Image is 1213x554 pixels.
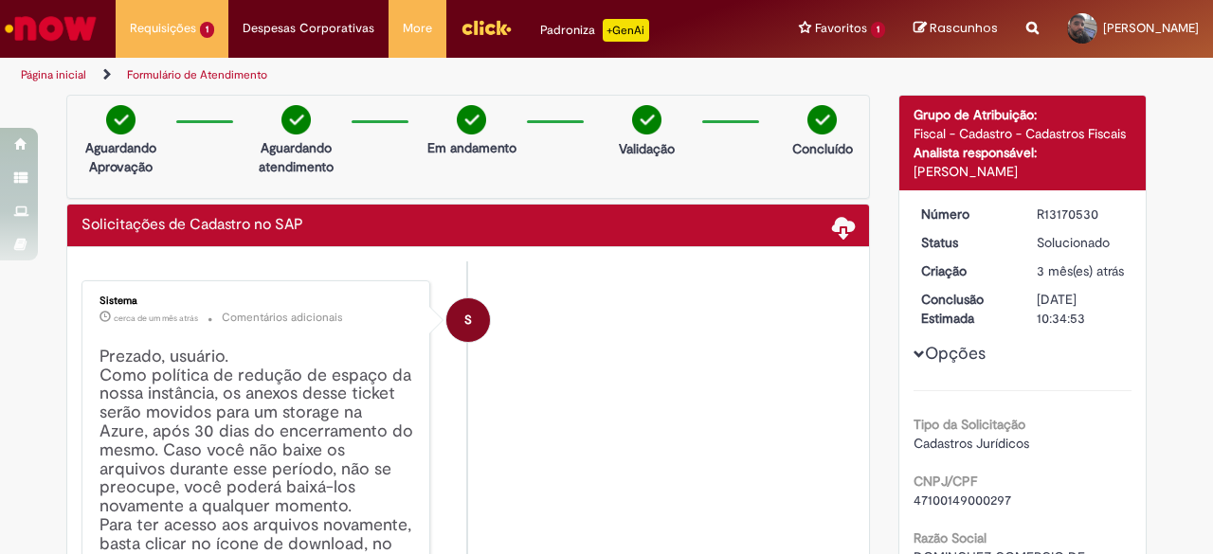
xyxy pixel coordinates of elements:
div: Sistema [100,295,415,307]
img: check-circle-green.png [281,105,311,134]
span: Despesas Corporativas [243,19,374,38]
b: Razão Social [914,529,987,546]
dt: Status [907,233,1023,252]
a: Rascunhos [914,20,998,38]
div: Padroniza [540,19,649,42]
span: 3 mês(es) atrás [1037,262,1124,279]
span: 1 [871,22,885,38]
img: check-circle-green.png [807,105,837,134]
h2: Solicitações de Cadastro no SAP Histórico de tíquete [81,217,303,234]
img: check-circle-green.png [632,105,661,134]
p: Em andamento [427,138,516,157]
img: check-circle-green.png [106,105,136,134]
span: More [403,19,432,38]
b: CNPJ/CPF [914,473,977,490]
span: Rascunhos [930,19,998,37]
dt: Conclusão Estimada [907,290,1023,328]
div: [DATE] 10:34:53 [1037,290,1125,328]
a: Formulário de Atendimento [127,67,267,82]
dt: Número [907,205,1023,223]
img: check-circle-green.png [457,105,486,134]
a: Página inicial [21,67,86,82]
b: Tipo da Solicitação [914,416,1025,433]
div: System [446,298,490,342]
small: Comentários adicionais [222,310,343,326]
div: Analista responsável: [914,143,1132,162]
span: [PERSON_NAME] [1103,20,1199,36]
span: Requisições [130,19,196,38]
p: +GenAi [603,19,649,42]
span: 47100149000297 [914,491,1011,509]
div: R13170530 [1037,205,1125,223]
span: Favoritos [815,19,867,38]
span: Cadastros Jurídicos [914,435,1029,452]
div: [PERSON_NAME] [914,162,1132,181]
ul: Trilhas de página [14,58,794,93]
div: Fiscal - Cadastro - Cadastros Fiscais [914,124,1132,143]
p: Validação [619,139,675,158]
div: Grupo de Atribuição: [914,105,1132,124]
p: Concluído [792,139,853,158]
div: Solucionado [1037,233,1125,252]
dt: Criação [907,261,1023,280]
p: Aguardando atendimento [250,138,342,176]
span: 1 [200,22,214,38]
img: click_logo_yellow_360x200.png [461,13,512,42]
span: cerca de um mês atrás [114,313,198,324]
span: Baixar anexos [832,215,855,238]
p: Aguardando Aprovação [75,138,167,176]
div: 12/06/2025 10:34:50 [1037,261,1125,280]
img: ServiceNow [2,9,100,47]
span: S [464,297,472,343]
